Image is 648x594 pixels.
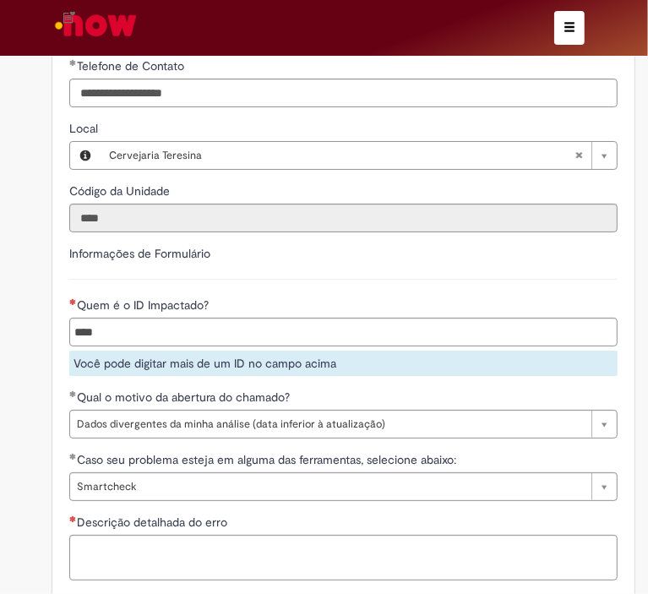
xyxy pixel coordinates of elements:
[77,473,583,500] span: Smartcheck
[77,58,188,74] span: Telefone de Contato
[69,246,210,261] label: Informações de Formulário
[69,453,77,460] span: Obrigatório Preenchido
[69,79,618,107] input: Telefone de Contato
[77,515,231,530] span: Descrição detalhada do erro
[69,121,101,136] span: Local
[69,59,77,66] span: Obrigatório Preenchido
[77,390,293,405] span: Qual o motivo da abertura do chamado?
[554,11,585,45] button: Alternar navegação
[109,142,574,169] span: Cervejaria Teresina
[101,142,617,169] a: Cervejaria TeresinaLimpar campo Local
[77,452,460,467] span: Caso seu problema esteja em alguma das ferramentas, selecione abaixo:
[70,142,101,169] button: Local, Visualizar este registro Cervejaria Teresina
[69,515,77,522] span: Necessários
[52,8,139,42] img: ServiceNow
[69,351,618,376] div: Você pode digitar mais de um ID no campo acima
[566,142,591,169] abbr: Limpar campo Local
[69,535,618,580] textarea: Descrição detalhada do erro
[69,204,618,232] input: Código da Unidade
[77,411,583,438] span: Dados divergentes da minha análise (data inferior à atualização)
[69,298,77,305] span: Necessários
[77,297,212,313] span: Quem é o ID Impactado?
[69,183,173,199] span: Somente leitura - Código da Unidade
[69,390,77,397] span: Obrigatório Preenchido
[69,183,173,199] label: Somente leitura - Código da Unidade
